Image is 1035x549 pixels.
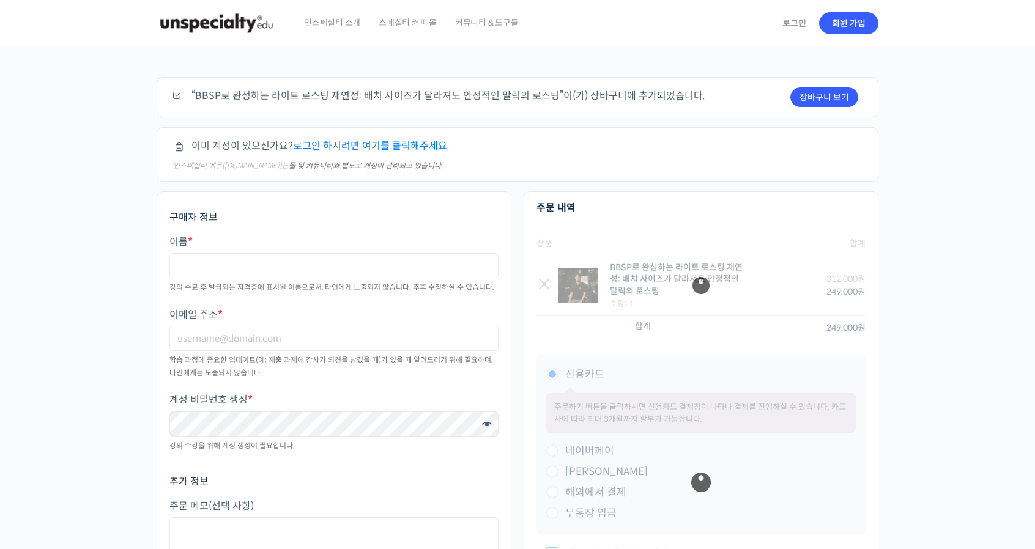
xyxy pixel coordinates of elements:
[169,281,499,293] div: 강의 수료 후 발급되는 자격증에 표시될 이름으로서, 타인에게 노출되지 않습니다. 추후 수정하실 수 있습니다.
[218,308,223,321] abbr: 필수
[157,77,878,117] div: “BBSP로 완성하는 라이트 로스팅 재연성: 배치 사이즈가 달라져도 안정적인 말릭의 로스팅”이(가) 장바구니에 추가되었습니다.
[819,12,878,34] a: 회원 가입
[293,139,450,152] a: 로그인 하시려면 여기를 클릭해주세요.
[169,326,499,351] input: username@domain.com
[169,501,499,512] label: 주문 메모
[169,309,499,320] label: 이메일 주소
[173,160,858,171] div: 언스페셜티 에듀([DOMAIN_NAME])는
[248,393,253,406] abbr: 필수
[188,235,193,248] abbr: 필수
[289,161,443,170] strong: 몰 및 커뮤니티와 별도로 계정이 관리되고 있습니다.
[169,394,499,405] label: 계정 비밀번호 생성
[209,499,254,512] span: (선택 사항)
[169,475,499,488] h3: 추가 정보
[169,440,499,452] div: 강의 수강을 위해 계정 생성이 필요합니다.
[536,201,866,215] h3: 주문 내역
[790,87,858,107] a: 장바구니 보기
[169,237,499,248] label: 이름
[169,354,499,379] div: 학습 과정에 중요한 업데이트(예: 제출 과제에 강사가 의견을 남겼을 때)가 있을 때 알려드리기 위해 필요하며, 타인에게는 노출되지 않습니다.
[157,127,878,182] div: 이미 계정이 있으신가요?
[775,9,814,37] a: 로그인
[169,211,499,224] h3: 구매자 정보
